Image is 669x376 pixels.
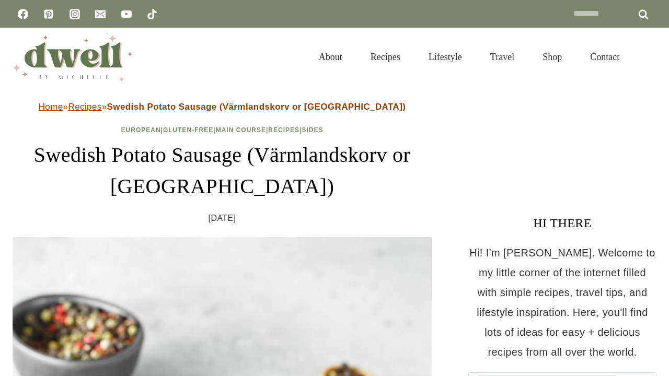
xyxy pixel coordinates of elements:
a: Travel [476,39,528,75]
a: TikTok [142,4,163,25]
a: Recipes [268,126,299,134]
h3: HI THERE [468,214,656,232]
img: DWELL by michelle [13,33,133,81]
strong: Swedish Potato Sausage (Värmlandskorv or [GEOGRAPHIC_DATA]) [107,102,406,112]
a: Contact [576,39,633,75]
a: European [121,126,161,134]
a: Main Course [216,126,266,134]
span: » » [39,102,406,112]
h1: Swedish Potato Sausage (Värmlandskorv or [GEOGRAPHIC_DATA]) [13,139,432,202]
p: Hi! I'm [PERSON_NAME]. Welcome to my little corner of the internet filled with simple recipes, tr... [468,243,656,362]
a: Instagram [64,4,85,25]
a: Recipes [356,39,414,75]
span: | | | | [121,126,324,134]
a: About [305,39,356,75]
button: View Search Form [639,48,656,66]
a: Email [90,4,111,25]
a: YouTube [116,4,137,25]
a: Shop [528,39,576,75]
a: Sides [302,126,323,134]
a: Gluten-Free [163,126,213,134]
a: Lifestyle [414,39,476,75]
a: Facebook [13,4,33,25]
nav: Primary Navigation [305,39,633,75]
a: Home [39,102,63,112]
a: Recipes [68,102,101,112]
a: Pinterest [38,4,59,25]
time: [DATE] [209,210,236,226]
